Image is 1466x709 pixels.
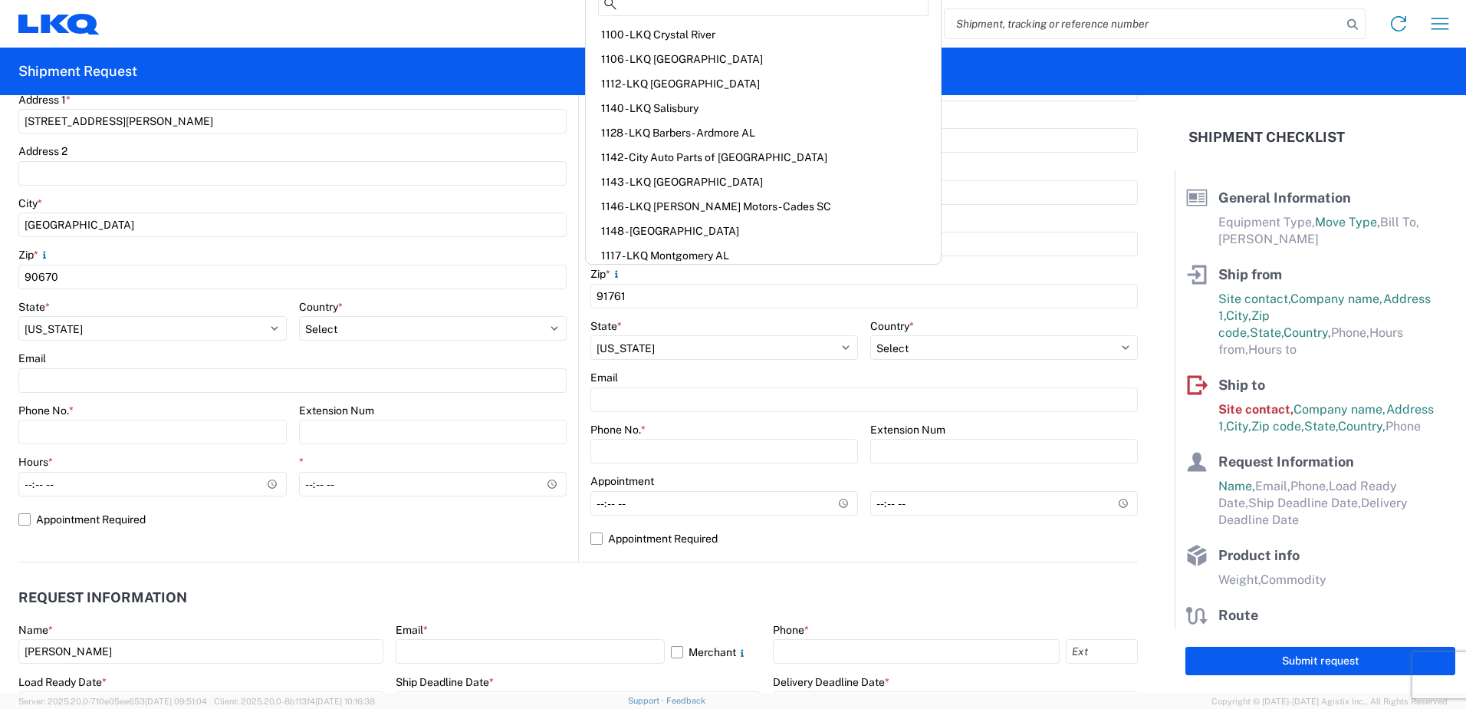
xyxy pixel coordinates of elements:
span: Route [1218,607,1258,623]
div: 1143 - LKQ [GEOGRAPHIC_DATA] [589,170,938,194]
span: Ship from [1218,266,1282,282]
button: Submit request [1185,647,1455,675]
label: Load Ready Date [18,675,107,689]
h2: Shipment Checklist [1188,128,1345,147]
div: 1140 - LKQ Salisbury [589,96,938,120]
h2: Shipment Request [18,62,137,81]
a: Feedback [666,696,705,705]
label: Phone No. [18,404,74,417]
span: Country, [1338,419,1385,434]
label: Zip [590,267,623,281]
span: State, [1304,419,1338,434]
label: Appointment [590,474,654,488]
input: Shipment, tracking or reference number [945,9,1342,38]
span: Move Type, [1315,215,1380,229]
span: City, [1226,419,1251,434]
span: Email, [1255,479,1290,493]
span: Company name, [1293,402,1386,417]
input: Ext [1066,639,1138,664]
span: Name, [1218,479,1255,493]
label: Merchant [671,639,761,664]
label: Address 1 [18,93,71,107]
div: 1100 - LKQ Crystal River [589,22,938,47]
label: Extension Num [299,404,374,417]
span: State, [1250,325,1284,340]
div: 1112 - LKQ [GEOGRAPHIC_DATA] [589,71,938,96]
span: Phone [1385,419,1421,434]
label: Extension Num [870,423,945,437]
label: Email [18,351,46,365]
span: [PERSON_NAME] [1218,232,1319,246]
span: Phone, [1331,325,1369,340]
label: Zip [18,248,51,262]
span: Country, [1284,325,1331,340]
label: City [18,196,42,210]
a: Support [628,696,666,705]
h2: Request Information [18,590,187,605]
label: Email [590,371,618,384]
span: Product info [1218,547,1300,563]
label: State [590,319,622,333]
label: Name [18,623,53,637]
span: Bill To, [1380,215,1419,229]
label: Phone [773,623,809,637]
span: Ship to [1218,377,1265,393]
span: City, [1226,308,1251,323]
label: Appointment Required [18,507,567,532]
label: Country [870,319,914,333]
span: Weight, [1218,572,1261,587]
div: 1106 - LKQ [GEOGRAPHIC_DATA] [589,47,938,71]
span: Hours to [1248,342,1297,357]
span: Ship Deadline Date, [1248,496,1361,510]
div: 1117 - LKQ Montgomery AL [589,243,938,268]
span: [DATE] 09:51:04 [145,697,207,706]
span: [DATE] 10:16:38 [315,697,375,706]
label: Country [299,300,343,314]
span: Client: 2025.20.0-8b113f4 [214,697,375,706]
span: Site contact, [1218,292,1290,306]
label: Ship Deadline Date [396,675,494,689]
span: Copyright © [DATE]-[DATE] Agistix Inc., All Rights Reserved [1211,694,1448,708]
label: Hours [18,455,53,469]
label: Delivery Deadline Date [773,675,889,689]
span: Commodity [1261,572,1326,587]
div: 1146 - LKQ [PERSON_NAME] Motors - Cades SC [589,194,938,219]
span: Zip code, [1251,419,1304,434]
span: Company name, [1290,292,1383,306]
span: Server: 2025.20.0-710e05ee653 [18,697,207,706]
span: Phone, [1290,479,1329,493]
div: 1128 - LKQ Barbers - Ardmore AL [589,120,938,145]
span: Equipment Type, [1218,215,1315,229]
span: General Information [1218,190,1351,206]
span: Site contact, [1218,402,1293,417]
div: 1142 - City Auto Parts of [GEOGRAPHIC_DATA] [589,145,938,170]
label: Address 2 [18,144,67,158]
span: Request Information [1218,453,1354,470]
label: Email [396,623,428,637]
div: 1148 - [GEOGRAPHIC_DATA] [589,219,938,243]
label: Phone No. [590,423,646,437]
label: State [18,300,50,314]
label: Appointment Required [590,526,1138,551]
